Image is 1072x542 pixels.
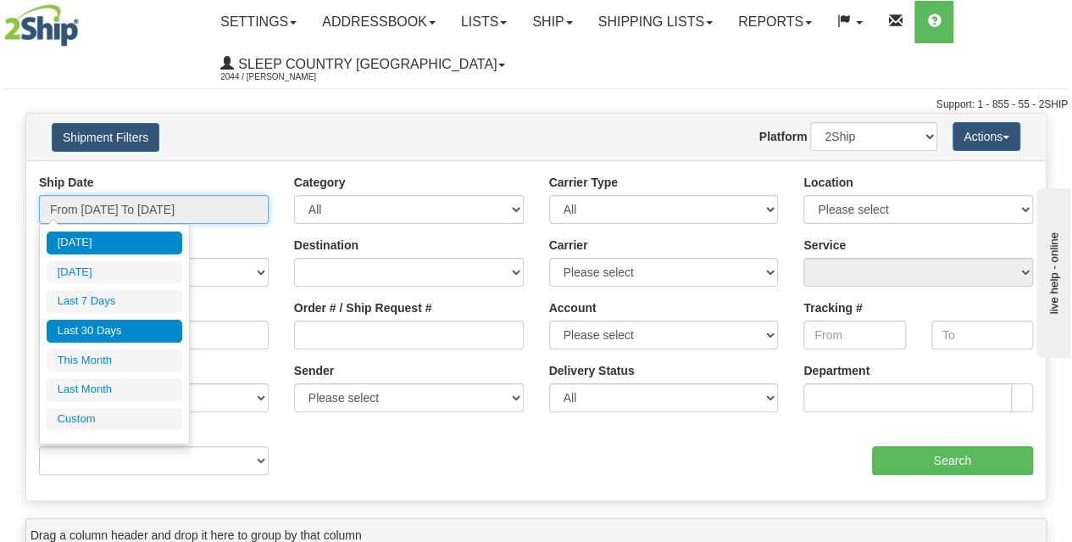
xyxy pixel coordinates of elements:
[47,349,182,372] li: This Month
[549,362,635,379] label: Delivery Status
[234,57,497,71] span: Sleep Country [GEOGRAPHIC_DATA]
[586,1,725,43] a: Shipping lists
[4,4,79,47] img: logo2044.jpg
[803,299,862,316] label: Tracking #
[294,237,358,254] label: Destination
[47,261,182,284] li: [DATE]
[549,237,588,254] label: Carrier
[47,290,182,313] li: Last 7 Days
[208,1,309,43] a: Settings
[1033,184,1070,357] iframe: chat widget
[803,237,846,254] label: Service
[803,174,853,191] label: Location
[309,1,448,43] a: Addressbook
[759,128,808,145] label: Platform
[208,43,518,86] a: Sleep Country [GEOGRAPHIC_DATA] 2044 / [PERSON_NAME]
[519,1,585,43] a: Ship
[4,98,1068,112] div: Support: 1 - 855 - 55 - 2SHIP
[448,1,519,43] a: Lists
[52,123,159,152] button: Shipment Filters
[47,320,182,343] li: Last 30 Days
[294,362,334,379] label: Sender
[47,378,182,401] li: Last Month
[803,321,905,349] input: From
[13,14,157,27] div: live help - online
[725,1,825,43] a: Reports
[47,408,182,431] li: Custom
[931,321,1033,349] input: To
[220,69,347,86] span: 2044 / [PERSON_NAME]
[549,174,618,191] label: Carrier Type
[294,174,346,191] label: Category
[39,174,94,191] label: Ship Date
[294,299,432,316] label: Order # / Ship Request #
[549,299,597,316] label: Account
[803,362,869,379] label: Department
[872,446,1034,475] input: Search
[47,232,182,254] li: [DATE]
[953,122,1020,151] button: Actions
